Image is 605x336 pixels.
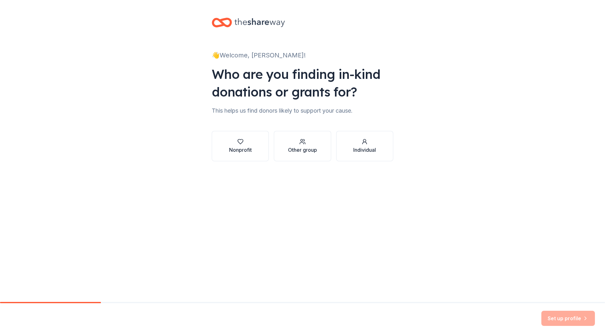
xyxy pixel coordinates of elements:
div: 👋 Welcome, [PERSON_NAME]! [212,50,393,60]
button: Individual [336,131,393,161]
div: Who are you finding in-kind donations or grants for? [212,65,393,101]
div: Individual [353,146,376,154]
div: Nonprofit [229,146,252,154]
div: Other group [288,146,317,154]
button: Nonprofit [212,131,269,161]
button: Other group [274,131,331,161]
div: This helps us find donors likely to support your cause. [212,106,393,116]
